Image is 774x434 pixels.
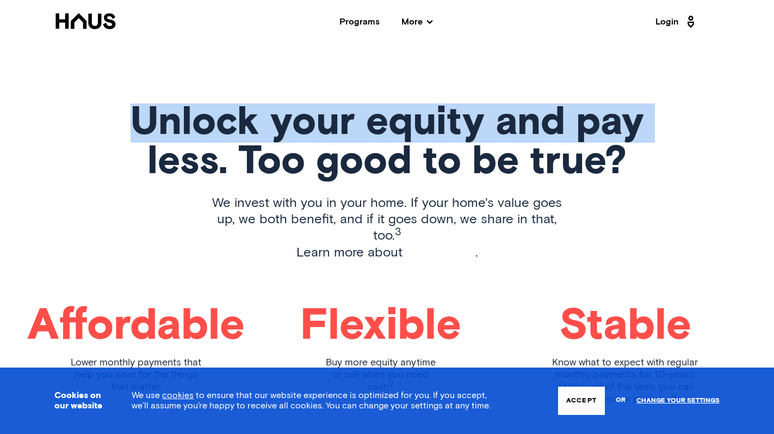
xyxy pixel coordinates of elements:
[326,357,436,394] p: Buy more equity anytime or sell when you need cash
[616,391,626,410] span: or
[71,357,201,394] p: Lower monthly payments that help you save for the things that matter.
[162,391,194,400] a: cookies
[54,390,104,411] h3: Cookies on our website
[300,304,461,348] h1: Flexible
[655,13,698,30] a: Login
[339,17,380,26] a: Programs
[203,195,572,261] p: We invest with you in your home. If your home's value goes up, we both benefit, and if it goes do...
[27,304,245,348] h1: Affordable
[403,246,475,259] a: how it works
[132,391,491,410] span: We use to ensure that our website experience is optimized for you. If you accept, we’ll assume yo...
[559,304,691,348] h1: Stable
[552,357,698,406] p: Know what to expect with regular monthly payments for 10-years. At the end of the term, you can s...
[395,227,401,237] sup: 3
[558,387,605,415] button: Accept
[131,103,644,182] h1: Unlock your equity and pay less. Too good to be true?
[636,397,720,405] a: Change your settings
[401,17,432,26] span: More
